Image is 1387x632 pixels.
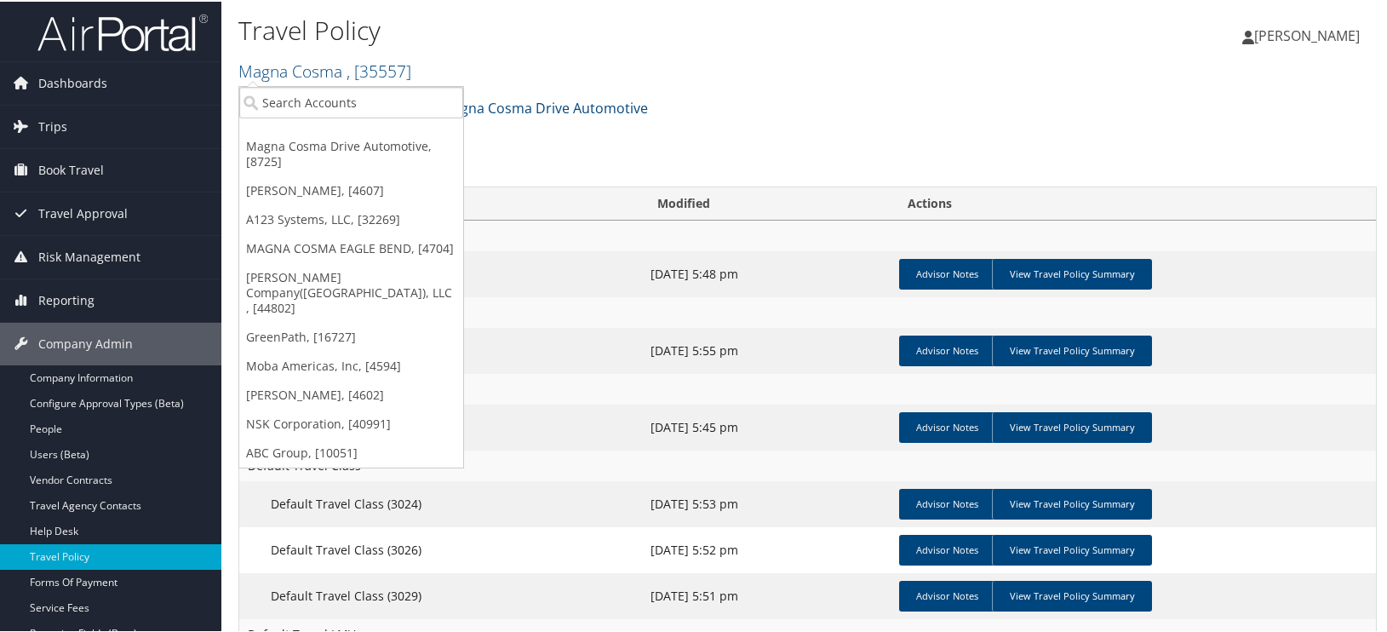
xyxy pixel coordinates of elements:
[899,487,995,518] a: Advisor Notes
[899,533,995,564] a: Advisor Notes
[992,411,1152,441] a: View Travel Policy Summary
[642,186,893,219] th: Modified: activate to sort column ascending
[239,408,463,437] a: NSK Corporation, [40991]
[239,480,642,526] td: Default Travel Class (3024)
[642,326,893,372] td: [DATE] 5:55 pm
[899,579,995,610] a: Advisor Notes
[38,278,95,320] span: Reporting
[642,250,893,296] td: [DATE] 5:48 pm
[38,234,140,277] span: Risk Management
[38,321,133,364] span: Company Admin
[238,58,411,81] a: Magna Cosma
[992,487,1152,518] a: View Travel Policy Summary
[642,572,893,618] td: [DATE] 5:51 pm
[239,449,1376,480] td: Default Travel Class
[239,321,463,350] a: GreenPath, [16727]
[892,186,1376,219] th: Actions
[38,104,67,147] span: Trips
[239,233,463,261] a: MAGNA COSMA EAGLE BEND, [4704]
[239,85,463,117] input: Search Accounts
[1242,9,1377,60] a: [PERSON_NAME]
[38,191,128,233] span: Travel Approval
[239,572,642,618] td: Default Travel Class (3029)
[992,257,1152,288] a: View Travel Policy Summary
[239,437,463,466] a: ABC Group, [10051]
[642,403,893,449] td: [DATE] 5:45 pm
[38,147,104,190] span: Book Travel
[239,350,463,379] a: Moba Americas, Inc, [4594]
[37,11,208,51] img: airportal-logo.png
[899,411,995,441] a: Advisor Notes
[239,219,1376,250] td: BG Metal
[239,296,1376,326] td: Body Assembly
[239,261,463,321] a: [PERSON_NAME] Company([GEOGRAPHIC_DATA]), LLC , [44802]
[899,257,995,288] a: Advisor Notes
[429,89,648,124] a: Magna Cosma Drive Automotive
[992,334,1152,365] a: View Travel Policy Summary
[239,130,463,175] a: Magna Cosma Drive Automotive, [8725]
[347,58,411,81] span: , [ 35557 ]
[899,334,995,365] a: Advisor Notes
[239,372,1376,403] td: [GEOGRAPHIC_DATA]
[239,526,642,572] td: Default Travel Class (3026)
[992,533,1152,564] a: View Travel Policy Summary
[239,204,463,233] a: A123 Systems, LLC, [32269]
[992,579,1152,610] a: View Travel Policy Summary
[1254,25,1360,43] span: [PERSON_NAME]
[38,60,107,103] span: Dashboards
[642,480,893,526] td: [DATE] 5:53 pm
[239,379,463,408] a: [PERSON_NAME], [4602]
[238,11,997,47] h1: Travel Policy
[239,175,463,204] a: [PERSON_NAME], [4607]
[642,526,893,572] td: [DATE] 5:52 pm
